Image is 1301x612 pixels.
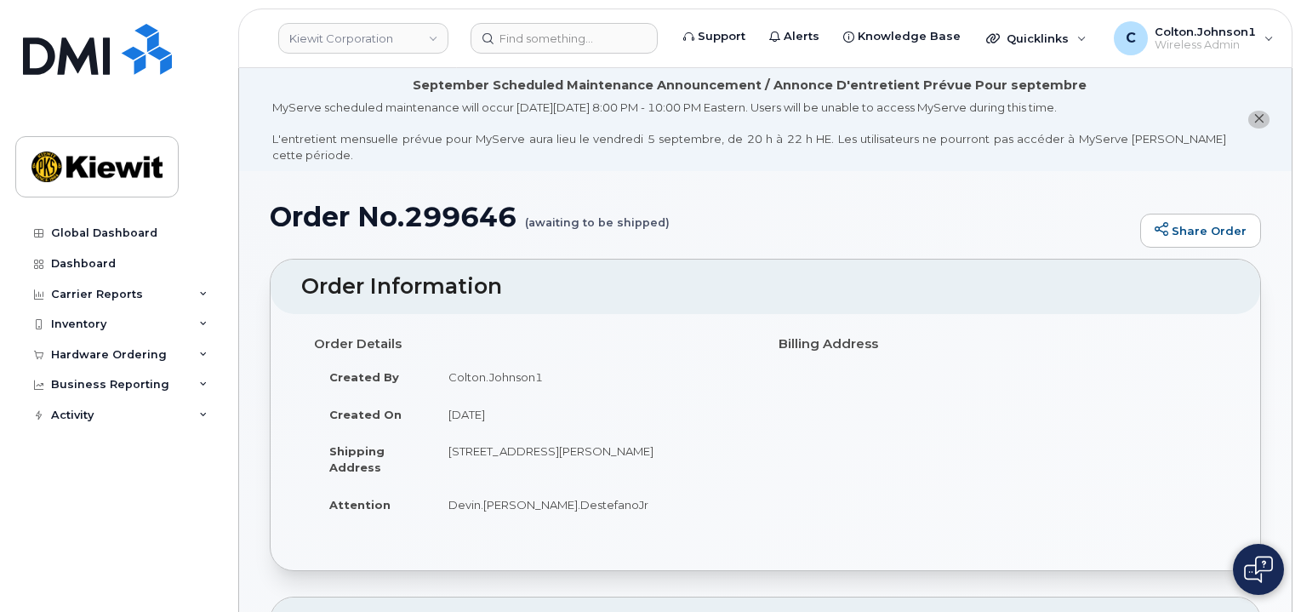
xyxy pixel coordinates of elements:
img: Open chat [1244,556,1273,583]
small: (awaiting to be shipped) [525,202,670,228]
h4: Billing Address [779,337,1218,352]
td: Devin.[PERSON_NAME].DestefanoJr [433,486,753,523]
div: September Scheduled Maintenance Announcement / Annonce D'entretient Prévue Pour septembre [413,77,1087,94]
strong: Created By [329,370,399,384]
strong: Shipping Address [329,444,385,474]
a: Share Order [1140,214,1261,248]
div: MyServe scheduled maintenance will occur [DATE][DATE] 8:00 PM - 10:00 PM Eastern. Users will be u... [272,100,1226,163]
td: Colton.Johnson1 [433,358,753,396]
h1: Order No.299646 [270,202,1132,232]
td: [DATE] [433,396,753,433]
strong: Attention [329,498,391,512]
h2: Order Information [301,275,1230,299]
strong: Created On [329,408,402,421]
td: [STREET_ADDRESS][PERSON_NAME] [433,432,753,485]
h4: Order Details [314,337,753,352]
button: close notification [1248,111,1270,129]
